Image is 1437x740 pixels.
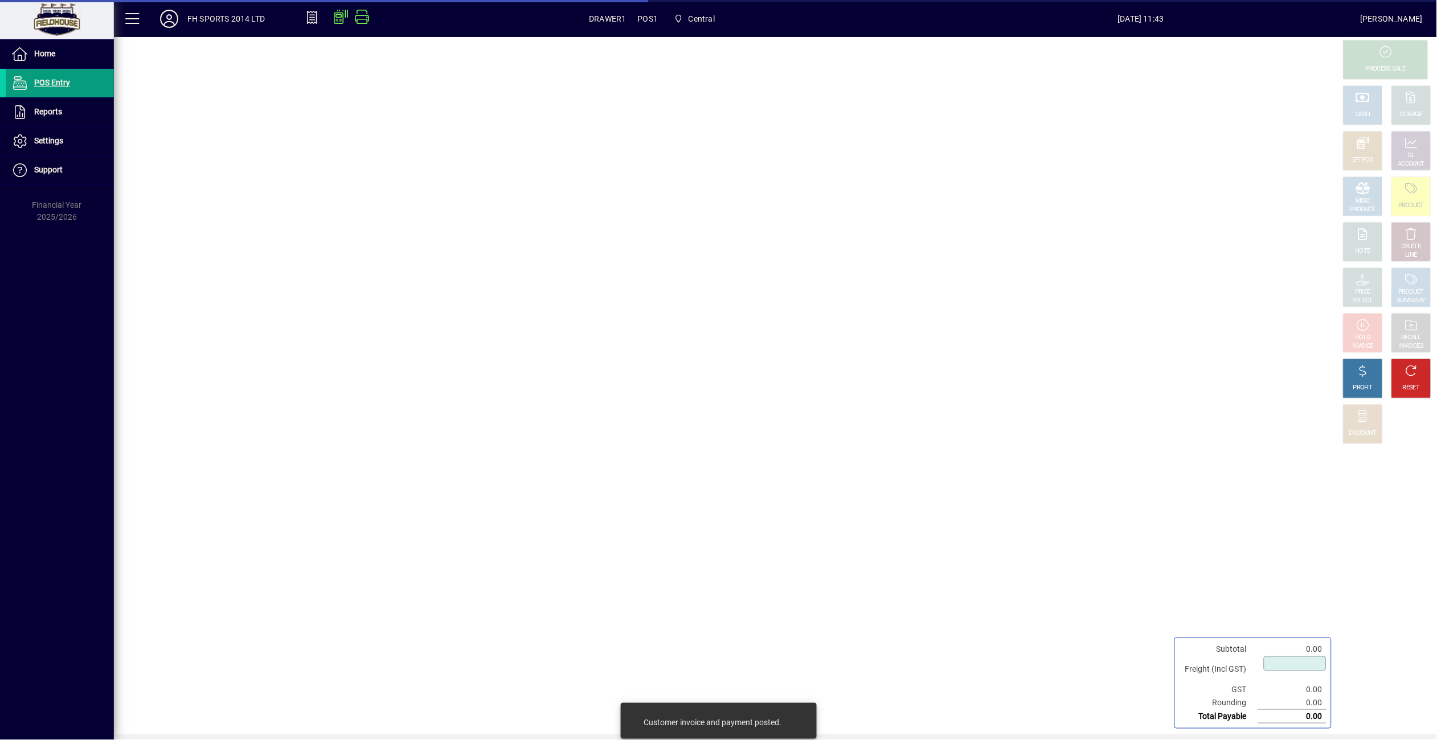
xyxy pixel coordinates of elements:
span: POS Entry [34,78,70,87]
span: DRAWER1 [589,10,626,28]
td: Subtotal [1180,643,1258,656]
td: Freight (Incl GST) [1180,656,1258,683]
button: Profile [151,9,187,29]
td: 0.00 [1258,683,1327,696]
span: POS1 [638,10,658,28]
span: Home [34,49,55,58]
div: DISCOUNT [1349,429,1377,438]
div: MISC [1356,197,1370,205]
div: CHARGE [1401,110,1423,119]
div: DELETE [1402,242,1421,251]
div: PRODUCT [1398,288,1424,297]
a: Reports [6,98,114,126]
span: Settings [34,136,63,145]
a: Settings [6,127,114,155]
div: RESET [1403,384,1420,392]
div: GL [1408,151,1415,160]
span: Reports [34,107,62,116]
div: INVOICES [1399,342,1423,351]
div: SELECT [1353,297,1373,305]
a: Support [6,156,114,184]
div: PRODUCT [1350,205,1375,214]
td: GST [1180,683,1258,696]
span: [DATE] 11:43 [922,10,1361,28]
div: Customer invoice and payment posted. [644,717,782,728]
div: CASH [1356,110,1370,119]
div: SUMMARY [1397,297,1426,305]
div: INVOICE [1352,342,1373,351]
div: ACCOUNT [1398,160,1424,168]
div: [PERSON_NAME] [1361,10,1423,28]
td: 0.00 [1258,643,1327,656]
div: EFTPOS [1353,156,1374,165]
div: FH SPORTS 2014 LTD [187,10,265,28]
a: Home [6,40,114,68]
div: PRODUCT [1398,202,1424,210]
span: Support [34,165,63,174]
div: RECALL [1402,334,1422,342]
div: PRICE [1356,288,1371,297]
div: HOLD [1356,334,1370,342]
td: Rounding [1180,696,1258,710]
div: LINE [1406,251,1417,260]
span: Central [689,10,715,28]
td: 0.00 [1258,710,1327,723]
div: NOTE [1356,247,1370,256]
span: Central [669,9,719,29]
td: Total Payable [1180,710,1258,723]
div: PROFIT [1353,384,1373,392]
div: PROCESS SALE [1366,65,1406,73]
td: 0.00 [1258,696,1327,710]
